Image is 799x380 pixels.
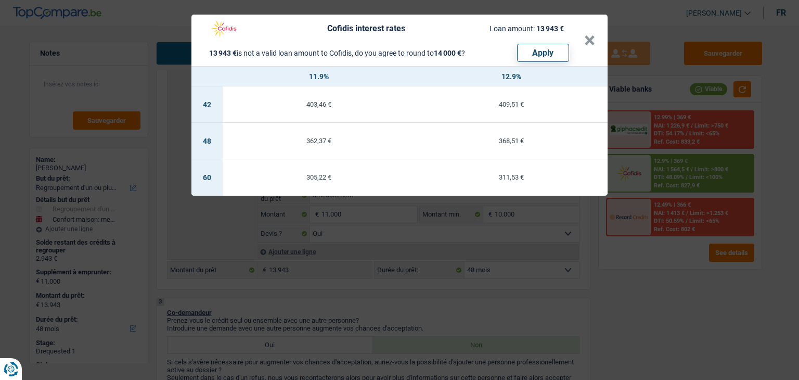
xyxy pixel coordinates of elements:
td: 60 [191,159,223,196]
th: 12.9% [415,67,608,86]
button: Apply [517,44,569,62]
img: Cofidis [204,19,243,39]
td: 42 [191,86,223,123]
div: 368,51 € [415,137,608,144]
button: × [584,35,595,46]
span: 13 943 € [209,49,237,57]
div: 305,22 € [223,174,415,181]
div: 403,46 € [223,101,415,108]
span: 13 943 € [536,24,564,33]
span: Loan amount: [489,24,535,33]
div: Cofidis interest rates [327,24,405,33]
span: 14 000 € [434,49,461,57]
div: is not a valid loan amount to Cofidis, do you agree to round to ? [209,49,465,57]
th: 11.9% [223,67,415,86]
td: 48 [191,123,223,159]
div: 311,53 € [415,174,608,181]
div: 409,51 € [415,101,608,108]
div: 362,37 € [223,137,415,144]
